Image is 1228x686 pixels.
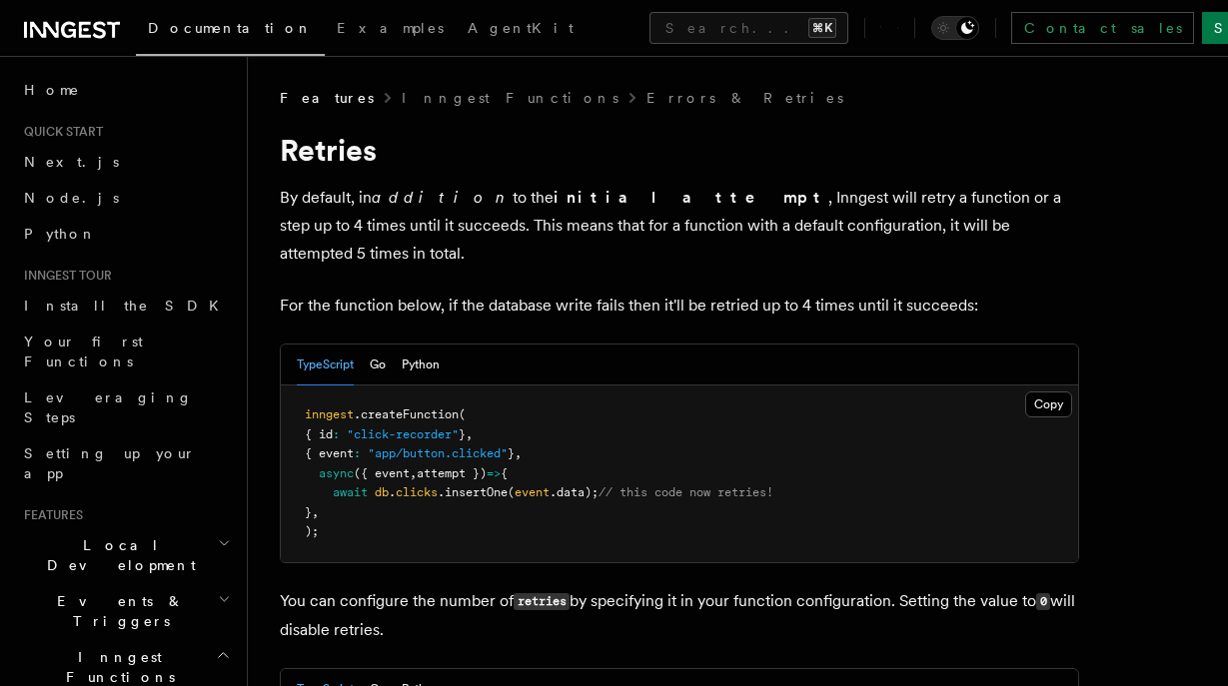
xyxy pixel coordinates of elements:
[599,485,773,499] span: // this code now retries!
[1025,391,1072,417] button: Copy
[515,446,522,460] span: ,
[16,324,235,379] a: Your first Functions
[16,268,112,284] span: Inngest tour
[280,292,1079,320] p: For the function below, if the database write fails then it'll be retried up to 4 times until it ...
[24,226,97,242] span: Python
[468,20,574,36] span: AgentKit
[24,154,119,170] span: Next.js
[319,466,354,480] span: async
[24,389,193,425] span: Leveraging Steps
[280,88,374,108] span: Features
[354,466,410,480] span: ({ event
[402,344,440,385] button: Python
[16,527,235,583] button: Local Development
[550,485,599,499] span: .data);
[16,583,235,639] button: Events & Triggers
[333,427,340,441] span: :
[459,427,466,441] span: }
[501,466,508,480] span: {
[16,379,235,435] a: Leveraging Steps
[347,427,459,441] span: "click-recorder"
[370,344,386,385] button: Go
[808,18,836,38] kbd: ⌘K
[372,188,513,207] em: addition
[16,507,83,523] span: Features
[325,6,456,54] a: Examples
[931,16,979,40] button: Toggle dark mode
[16,72,235,108] a: Home
[297,344,354,385] button: TypeScript
[375,485,389,499] span: db
[515,485,550,499] span: event
[305,524,319,538] span: );
[16,124,103,140] span: Quick start
[466,427,473,441] span: ,
[649,12,848,44] button: Search...⌘K
[24,298,231,314] span: Install the SDK
[305,446,354,460] span: { event
[16,591,218,631] span: Events & Triggers
[280,587,1079,644] p: You can configure the number of by specifying it in your function configuration. Setting the valu...
[514,593,570,610] code: retries
[389,485,396,499] span: .
[459,407,466,421] span: (
[312,505,319,519] span: ,
[508,485,515,499] span: (
[402,88,618,108] a: Inngest Functions
[337,20,444,36] span: Examples
[1011,12,1194,44] a: Contact sales
[16,435,235,491] a: Setting up your app
[1036,593,1050,610] code: 0
[280,132,1079,168] h1: Retries
[136,6,325,56] a: Documentation
[417,466,487,480] span: attempt })
[24,334,143,369] span: Your first Functions
[333,485,368,499] span: await
[16,180,235,216] a: Node.js
[646,88,843,108] a: Errors & Retries
[354,407,459,421] span: .createFunction
[16,216,235,252] a: Python
[24,190,119,206] span: Node.js
[410,466,417,480] span: ,
[456,6,586,54] a: AgentKit
[305,407,354,421] span: inngest
[16,535,218,575] span: Local Development
[508,446,515,460] span: }
[24,80,80,100] span: Home
[16,144,235,180] a: Next.js
[396,485,438,499] span: clicks
[16,288,235,324] a: Install the SDK
[305,505,312,519] span: }
[554,188,828,207] strong: initial attempt
[24,445,196,481] span: Setting up your app
[148,20,313,36] span: Documentation
[368,446,508,460] span: "app/button.clicked"
[305,427,333,441] span: { id
[487,466,501,480] span: =>
[354,446,361,460] span: :
[280,184,1079,268] p: By default, in to the , Inngest will retry a function or a step up to 4 times until it succeeds. ...
[438,485,508,499] span: .insertOne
